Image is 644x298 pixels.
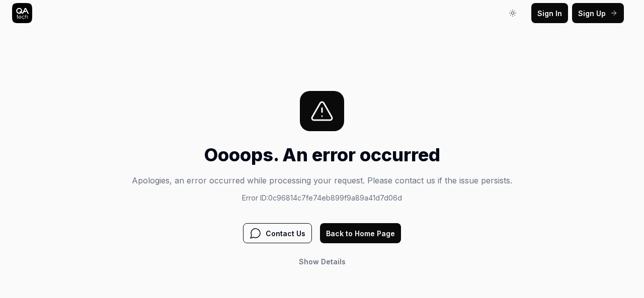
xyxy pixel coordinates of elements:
[572,3,624,23] button: Sign Up
[320,223,401,243] button: Back to Home Page
[293,251,352,271] button: Show Details
[243,223,312,243] button: Contact Us
[132,141,512,168] h1: Oooops. An error occurred
[537,8,562,19] span: Sign In
[321,257,346,266] span: Details
[531,3,568,23] button: Sign In
[132,174,512,186] p: Apologies, an error occurred while processing your request. Please contact us if the issue persists.
[578,8,606,19] span: Sign Up
[299,257,319,266] span: Show
[132,192,512,203] p: Error ID: 0c96814c7fe74eb899f9a89a41d7d06d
